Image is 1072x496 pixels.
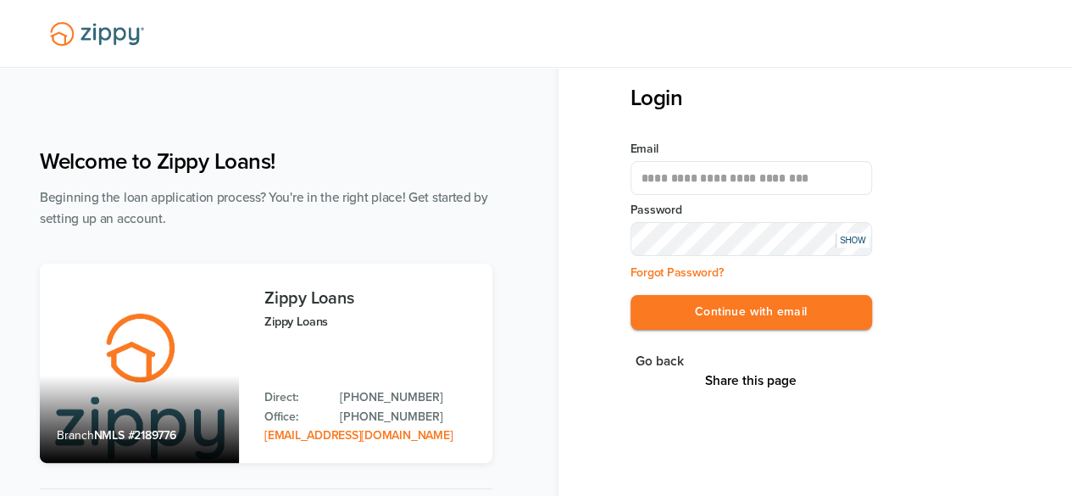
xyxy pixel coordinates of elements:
button: Go back [630,350,689,373]
a: Email Address: zippyguide@zippymh.com [264,428,453,443]
button: Continue with email [630,295,872,330]
p: Direct: [264,388,323,407]
input: Email Address [630,161,872,195]
div: SHOW [836,233,869,248]
h3: Login [630,85,872,111]
button: Share This Page [700,372,802,389]
label: Email [630,141,872,158]
span: Branch [57,428,94,443]
label: Password [630,202,872,219]
h1: Welcome to Zippy Loans! [40,148,492,175]
a: Direct Phone: 512-975-2947 [340,388,475,407]
input: Input Password [630,222,872,256]
p: Office: [264,408,323,426]
h3: Zippy Loans [264,289,475,308]
img: Lender Logo [40,14,154,53]
a: Office Phone: 512-975-2947 [340,408,475,426]
span: NMLS #2189776 [94,428,176,443]
span: Beginning the loan application process? You're in the right place! Get started by setting up an a... [40,190,488,226]
a: Forgot Password? [630,265,724,280]
p: Zippy Loans [264,312,475,332]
